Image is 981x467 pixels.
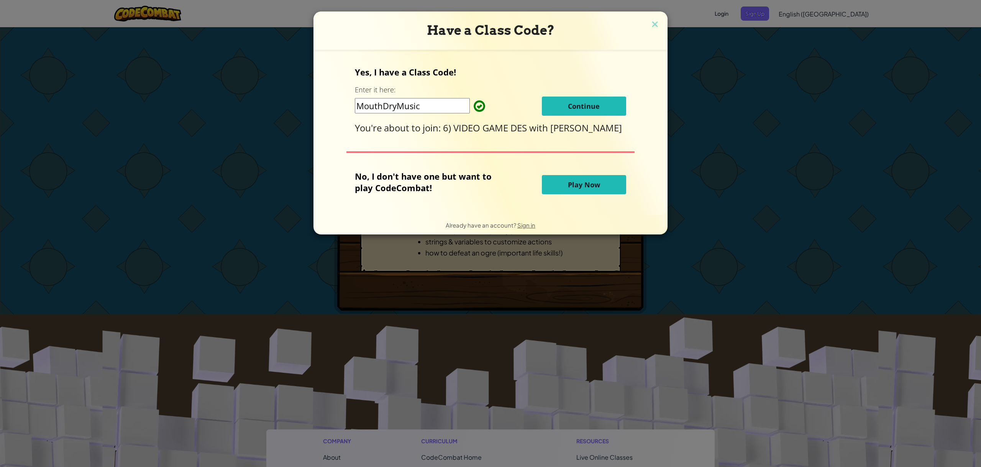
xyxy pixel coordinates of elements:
[355,170,503,193] p: No, I don't have one but want to play CodeCombat!
[542,175,626,194] button: Play Now
[550,121,622,134] span: [PERSON_NAME]
[517,221,535,229] a: Sign in
[542,97,626,116] button: Continue
[355,85,395,95] label: Enter it here:
[650,19,660,31] img: close icon
[355,121,443,134] span: You're about to join:
[568,102,600,111] span: Continue
[529,121,550,134] span: with
[446,221,517,229] span: Already have an account?
[443,121,529,134] span: 6) VIDEO GAME DES
[355,66,626,78] p: Yes, I have a Class Code!
[427,23,554,38] span: Have a Class Code?
[568,180,600,189] span: Play Now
